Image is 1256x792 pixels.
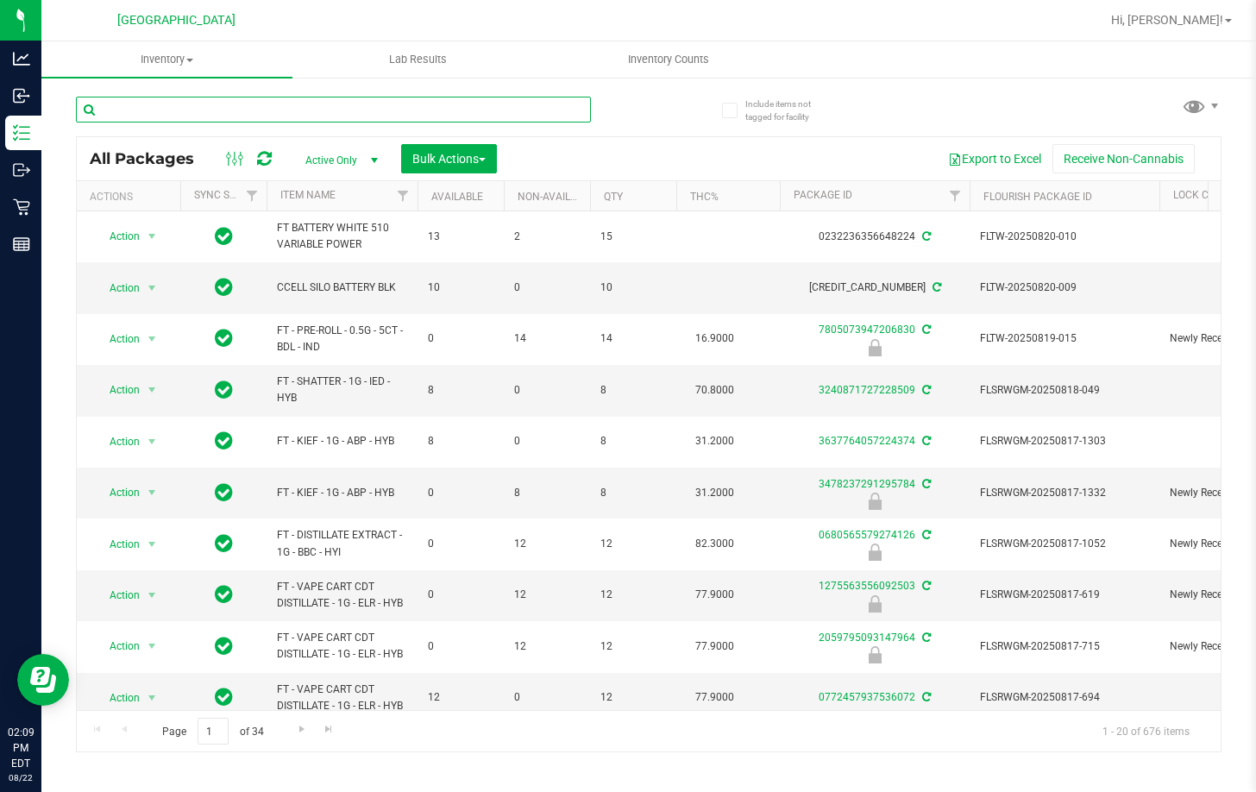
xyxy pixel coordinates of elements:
[148,718,278,745] span: Page of 34
[215,531,233,556] span: In Sync
[412,152,486,166] span: Bulk Actions
[215,326,233,350] span: In Sync
[277,485,407,501] span: FT - KIEF - 1G - ABP - HYB
[94,327,141,351] span: Action
[920,632,931,644] span: Sync from Compliance System
[745,97,832,123] span: Include items not tagged for facility
[289,718,314,741] a: Go to the next page
[141,481,163,505] span: select
[980,330,1149,347] span: FLTW-20250819-015
[13,124,30,141] inline-svg: Inventory
[194,189,261,201] a: Sync Status
[94,276,141,300] span: Action
[514,536,580,552] span: 12
[937,144,1052,173] button: Export to Excel
[604,191,623,203] a: Qty
[428,689,493,706] span: 12
[514,638,580,655] span: 12
[431,191,483,203] a: Available
[600,638,666,655] span: 12
[401,144,497,173] button: Bulk Actions
[600,280,666,296] span: 10
[600,433,666,449] span: 8
[980,587,1149,603] span: FLSRWGM-20250817-619
[514,330,580,347] span: 14
[141,686,163,710] span: select
[980,536,1149,552] span: FLSRWGM-20250817-1052
[8,771,34,784] p: 08/22
[366,52,470,67] span: Lab Results
[514,587,580,603] span: 12
[141,634,163,658] span: select
[514,433,580,449] span: 0
[794,189,852,201] a: Package ID
[920,529,931,541] span: Sync from Compliance System
[777,646,972,663] div: Newly Received
[428,587,493,603] span: 0
[980,382,1149,399] span: FLSRWGM-20250818-049
[277,280,407,296] span: CCELL SILO BATTERY BLK
[930,281,941,293] span: Sync from Compliance System
[280,189,336,201] a: Item Name
[819,691,915,703] a: 0772457937536072
[920,435,931,447] span: Sync from Compliance System
[687,481,743,506] span: 31.2000
[980,485,1149,501] span: FLSRWGM-20250817-1332
[277,323,407,355] span: FT - PRE-ROLL - 0.5G - 5CT - BDL - IND
[514,689,580,706] span: 0
[514,382,580,399] span: 0
[819,435,915,447] a: 3637764057224374
[317,718,342,741] a: Go to the last page
[428,433,493,449] span: 8
[980,689,1149,706] span: FLSRWGM-20250817-694
[605,52,732,67] span: Inventory Counts
[277,682,407,714] span: FT - VAPE CART CDT DISTILLATE - 1G - ELR - HYB
[514,280,580,296] span: 0
[983,191,1092,203] a: Flourish Package ID
[90,191,173,203] div: Actions
[94,583,141,607] span: Action
[238,181,267,211] a: Filter
[428,280,493,296] span: 10
[215,634,233,658] span: In Sync
[94,378,141,402] span: Action
[76,97,591,123] input: Search Package ID, Item Name, SKU, Lot or Part Number...
[690,191,719,203] a: THC%
[819,580,915,592] a: 1275563556092503
[777,544,972,561] div: Newly Received
[94,686,141,710] span: Action
[920,691,931,703] span: Sync from Compliance System
[277,527,407,560] span: FT - DISTILLATE EXTRACT - 1G - BBC - HYI
[215,224,233,248] span: In Sync
[17,654,69,706] iframe: Resource center
[215,685,233,709] span: In Sync
[215,378,233,402] span: In Sync
[819,324,915,336] a: 7805073947206830
[428,382,493,399] span: 8
[141,378,163,402] span: select
[277,433,407,449] span: FT - KIEF - 1G - ABP - HYB
[1052,144,1195,173] button: Receive Non-Cannabis
[13,50,30,67] inline-svg: Analytics
[920,384,931,396] span: Sync from Compliance System
[1089,718,1203,744] span: 1 - 20 of 676 items
[687,685,743,710] span: 77.9000
[428,330,493,347] span: 0
[117,13,235,28] span: [GEOGRAPHIC_DATA]
[94,634,141,658] span: Action
[215,582,233,607] span: In Sync
[514,485,580,501] span: 8
[687,531,743,556] span: 82.3000
[777,595,972,613] div: Newly Received
[819,478,915,490] a: 3478237291295784
[41,41,292,78] a: Inventory
[980,433,1149,449] span: FLSRWGM-20250817-1303
[819,632,915,644] a: 2059795093147964
[277,579,407,612] span: FT - VAPE CART CDT DISTILLATE - 1G - ELR - HYB
[600,536,666,552] span: 12
[920,324,931,336] span: Sync from Compliance System
[94,430,141,454] span: Action
[1111,13,1223,27] span: Hi, [PERSON_NAME]!
[428,229,493,245] span: 13
[292,41,543,78] a: Lab Results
